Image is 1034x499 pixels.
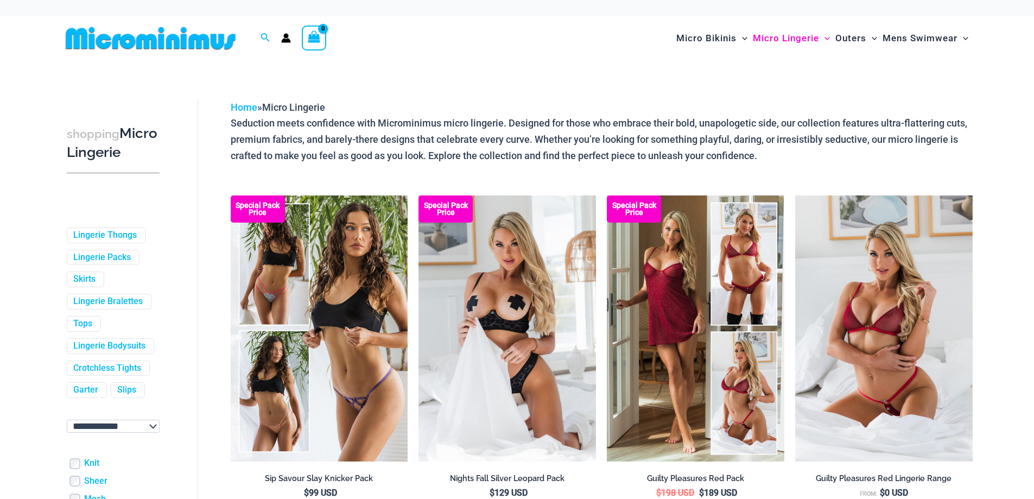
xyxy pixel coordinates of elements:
[699,488,704,498] span: $
[672,20,973,56] nav: Site Navigation
[261,31,270,45] a: Search icon link
[281,33,291,43] a: Account icon link
[73,384,98,396] a: Garter
[231,195,408,462] img: Collection Pack (9)
[231,473,408,484] h2: Sip Savour Slay Knicker Pack
[304,488,309,498] span: $
[67,420,160,433] select: wpc-taxonomy-pa_color-745982
[73,230,137,241] a: Lingerie Thongs
[866,24,877,52] span: Menu Toggle
[67,127,119,141] span: shopping
[418,473,596,484] h2: Nights Fall Silver Leopard Pack
[674,22,750,55] a: Micro BikinisMenu ToggleMenu Toggle
[656,488,694,498] bdi: 198 USD
[418,202,473,216] b: Special Pack Price
[418,195,596,462] a: Nights Fall Silver Leopard 1036 Bra 6046 Thong 09v2 Nights Fall Silver Leopard 1036 Bra 6046 Thon...
[833,22,880,55] a: OutersMenu ToggleMenu Toggle
[73,296,143,307] a: Lingerie Bralettes
[753,24,819,52] span: Micro Lingerie
[835,24,866,52] span: Outers
[880,22,971,55] a: Mens SwimwearMenu ToggleMenu Toggle
[607,195,784,462] a: Guilty Pleasures Red Collection Pack F Guilty Pleasures Red Collection Pack BGuilty Pleasures Red...
[957,24,968,52] span: Menu Toggle
[73,363,141,374] a: Crotchless Tights
[607,473,784,488] a: Guilty Pleasures Red Pack
[231,102,257,113] a: Home
[231,115,973,163] p: Seduction meets confidence with Microminimus micro lingerie. Designed for those who embrace their...
[67,124,160,162] h3: Micro Lingerie
[795,473,973,484] h2: Guilty Pleasures Red Lingerie Range
[656,488,661,498] span: $
[880,488,885,498] span: $
[73,252,131,263] a: Lingerie Packs
[231,102,325,113] span: »
[61,26,240,50] img: MM SHOP LOGO FLAT
[880,488,908,498] bdi: 0 USD
[418,473,596,488] a: Nights Fall Silver Leopard Pack
[117,384,136,396] a: Slips
[860,490,877,497] span: From:
[819,24,830,52] span: Menu Toggle
[795,195,973,462] a: Guilty Pleasures Red 1045 Bra 689 Micro 05Guilty Pleasures Red 1045 Bra 689 Micro 06Guilty Pleasu...
[607,195,784,462] img: Guilty Pleasures Red Collection Pack F
[418,195,596,462] img: Nights Fall Silver Leopard 1036 Bra 6046 Thong 09v2
[73,340,145,352] a: Lingerie Bodysuits
[699,488,737,498] bdi: 189 USD
[304,488,337,498] bdi: 99 USD
[490,488,494,498] span: $
[231,202,285,216] b: Special Pack Price
[231,473,408,488] a: Sip Savour Slay Knicker Pack
[302,26,327,50] a: View Shopping Cart, empty
[737,24,747,52] span: Menu Toggle
[262,102,325,113] span: Micro Lingerie
[73,318,92,330] a: Tops
[231,195,408,462] a: Collection Pack (9) Collection Pack b (5)Collection Pack b (5)
[607,202,661,216] b: Special Pack Price
[490,488,528,498] bdi: 129 USD
[607,473,784,484] h2: Guilty Pleasures Red Pack
[750,22,833,55] a: Micro LingerieMenu ToggleMenu Toggle
[676,24,737,52] span: Micro Bikinis
[883,24,957,52] span: Mens Swimwear
[84,476,107,487] a: Sheer
[795,473,973,488] a: Guilty Pleasures Red Lingerie Range
[84,458,99,469] a: Knit
[795,195,973,462] img: Guilty Pleasures Red 1045 Bra 689 Micro 05
[73,274,96,285] a: Skirts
